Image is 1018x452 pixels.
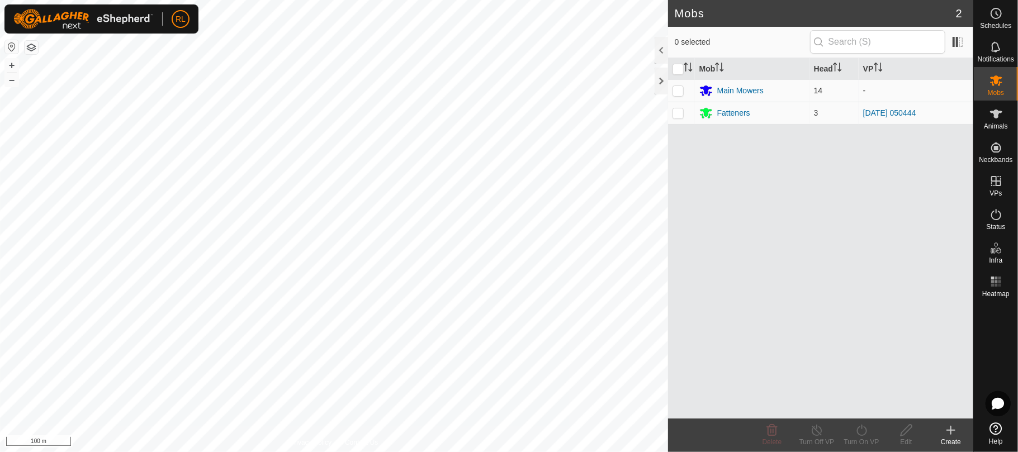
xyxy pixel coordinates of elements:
span: VPs [989,190,1002,197]
div: Turn On VP [839,437,884,447]
div: Main Mowers [717,85,764,97]
a: [DATE] 050444 [863,108,916,117]
span: RL [176,13,186,25]
span: Neckbands [979,156,1012,163]
p-sorticon: Activate to sort [833,64,842,73]
span: Delete [763,438,782,446]
span: Infra [989,257,1002,264]
button: – [5,73,18,87]
span: Notifications [978,56,1014,63]
span: Status [986,223,1005,230]
button: + [5,59,18,72]
span: Help [989,438,1003,445]
div: Turn Off VP [794,437,839,447]
span: 14 [814,86,823,95]
th: VP [859,58,973,80]
th: Head [809,58,859,80]
div: Edit [884,437,929,447]
span: 0 selected [675,36,810,48]
span: Animals [984,123,1008,130]
button: Reset Map [5,40,18,54]
a: Help [974,418,1018,449]
span: 2 [956,5,962,22]
button: Map Layers [25,41,38,54]
p-sorticon: Activate to sort [874,64,883,73]
p-sorticon: Activate to sort [684,64,693,73]
img: Gallagher Logo [13,9,153,29]
span: Mobs [988,89,1004,96]
p-sorticon: Activate to sort [715,64,724,73]
a: Contact Us [345,437,378,448]
div: Fatteners [717,107,750,119]
input: Search (S) [810,30,945,54]
span: Heatmap [982,291,1010,297]
span: 3 [814,108,818,117]
th: Mob [695,58,809,80]
a: Privacy Policy [290,437,332,448]
span: Schedules [980,22,1011,29]
h2: Mobs [675,7,956,20]
div: Create [929,437,973,447]
td: - [859,79,973,102]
